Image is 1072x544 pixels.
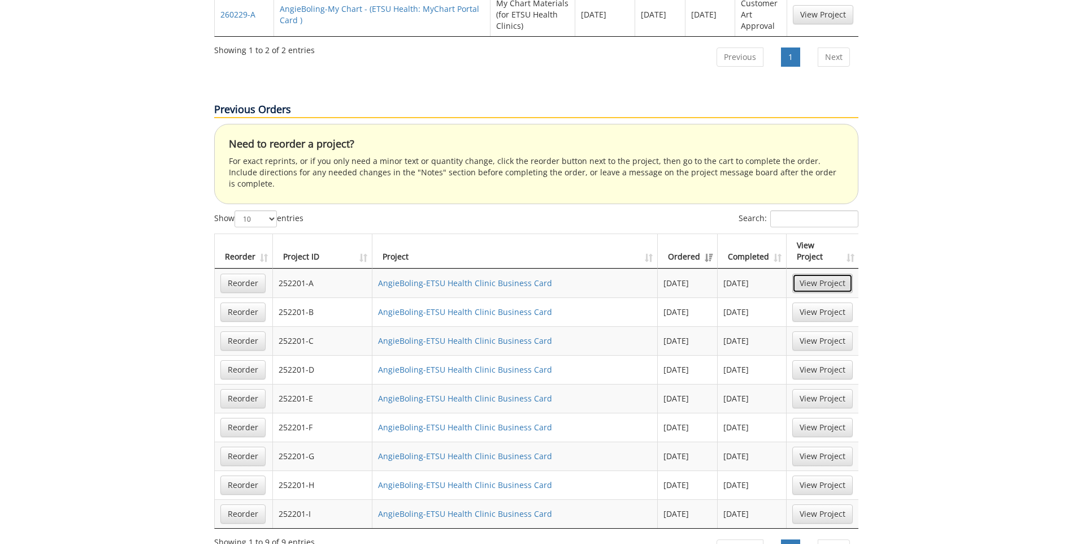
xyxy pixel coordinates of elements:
[658,355,718,384] td: [DATE]
[792,447,853,466] a: View Project
[273,234,373,269] th: Project ID: activate to sort column ascending
[220,476,266,495] a: Reorder
[781,48,800,67] a: 1
[220,447,266,466] a: Reorder
[214,102,858,118] p: Previous Orders
[378,480,552,490] a: AngieBoling-ETSU Health Clinic Business Card
[378,422,552,433] a: AngieBoling-ETSU Health Clinic Business Card
[273,442,373,470] td: 252201-G
[220,303,266,322] a: Reorder
[793,5,853,24] a: View Project
[792,303,853,322] a: View Project
[220,418,266,437] a: Reorder
[718,297,787,326] td: [DATE]
[818,48,850,67] a: Next
[658,326,718,355] td: [DATE]
[718,384,787,413] td: [DATE]
[220,360,266,379] a: Reorder
[717,48,763,67] a: Previous
[658,297,718,326] td: [DATE]
[378,364,552,375] a: AngieBoling-ETSU Health Clinic Business Card
[792,476,853,495] a: View Project
[235,210,277,227] select: Showentries
[718,355,787,384] td: [DATE]
[658,442,718,470] td: [DATE]
[378,393,552,404] a: AngieBoling-ETSU Health Clinic Business Card
[792,504,853,524] a: View Project
[273,470,373,499] td: 252201-H
[273,269,373,297] td: 252201-A
[718,470,787,499] td: [DATE]
[787,234,858,269] th: View Project: activate to sort column ascending
[273,355,373,384] td: 252201-D
[658,384,718,413] td: [DATE]
[718,413,787,442] td: [DATE]
[770,210,858,227] input: Search:
[220,331,266,351] a: Reorder
[220,389,266,408] a: Reorder
[378,278,552,288] a: AngieBoling-ETSU Health Clinic Business Card
[658,499,718,528] td: [DATE]
[372,234,658,269] th: Project: activate to sort column ascending
[658,413,718,442] td: [DATE]
[273,413,373,442] td: 252201-F
[739,210,858,227] label: Search:
[718,269,787,297] td: [DATE]
[718,499,787,528] td: [DATE]
[220,9,255,20] a: 260229-A
[229,156,844,189] p: For exact reprints, or if you only need a minor text or quantity change, click the reorder button...
[718,442,787,470] td: [DATE]
[792,418,853,437] a: View Project
[792,331,853,351] a: View Project
[273,326,373,355] td: 252201-C
[215,234,273,269] th: Reorder: activate to sort column ascending
[378,335,552,346] a: AngieBoling-ETSU Health Clinic Business Card
[214,210,303,227] label: Show entries
[792,389,853,408] a: View Project
[273,297,373,326] td: 252201-B
[658,269,718,297] td: [DATE]
[214,40,315,56] div: Showing 1 to 2 of 2 entries
[718,326,787,355] td: [DATE]
[718,234,787,269] th: Completed: activate to sort column ascending
[280,3,479,25] a: AngieBoling-My Chart - (ETSU Health: MyChart Portal Card )
[273,499,373,528] td: 252201-I
[658,234,718,269] th: Ordered: activate to sort column ascending
[378,306,552,317] a: AngieBoling-ETSU Health Clinic Business Card
[220,504,266,524] a: Reorder
[220,274,266,293] a: Reorder
[273,384,373,413] td: 252201-E
[229,139,844,150] h4: Need to reorder a project?
[792,274,853,293] a: View Project
[792,360,853,379] a: View Project
[658,470,718,499] td: [DATE]
[378,451,552,461] a: AngieBoling-ETSU Health Clinic Business Card
[378,508,552,519] a: AngieBoling-ETSU Health Clinic Business Card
